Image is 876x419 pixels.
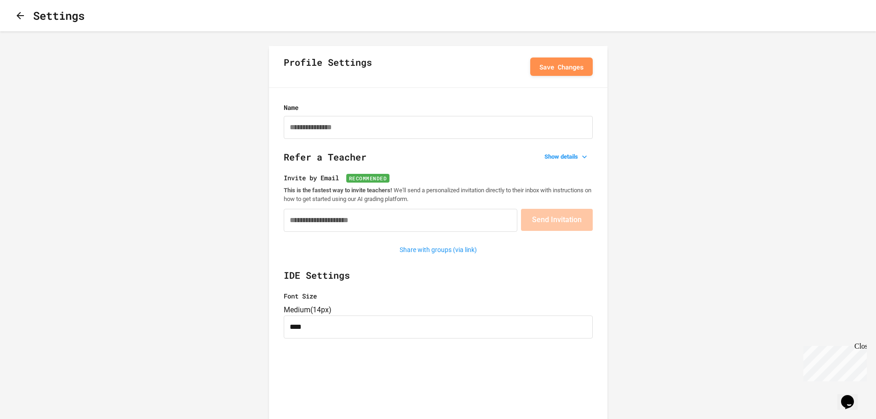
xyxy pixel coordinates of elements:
h2: IDE Settings [284,268,593,291]
button: Send Invitation [521,209,593,231]
label: Name [284,103,593,112]
div: Medium ( 14px ) [284,304,593,316]
button: Share with groups (via link) [395,243,481,257]
h2: Profile Settings [284,55,372,78]
label: Font Size [284,291,593,301]
div: Chat with us now!Close [4,4,63,58]
iframe: chat widget [800,342,867,381]
button: Save Changes [530,57,593,76]
h2: Refer a Teacher [284,150,593,173]
iframe: chat widget [837,382,867,410]
span: Recommended [346,174,390,183]
label: Invite by Email [284,173,593,183]
p: We'll send a personalized invitation directly to their inbox with instructions on how to get star... [284,186,593,203]
button: Show details [541,150,593,163]
h1: Settings [33,7,85,24]
strong: This is the fastest way to invite teachers! [284,187,392,194]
